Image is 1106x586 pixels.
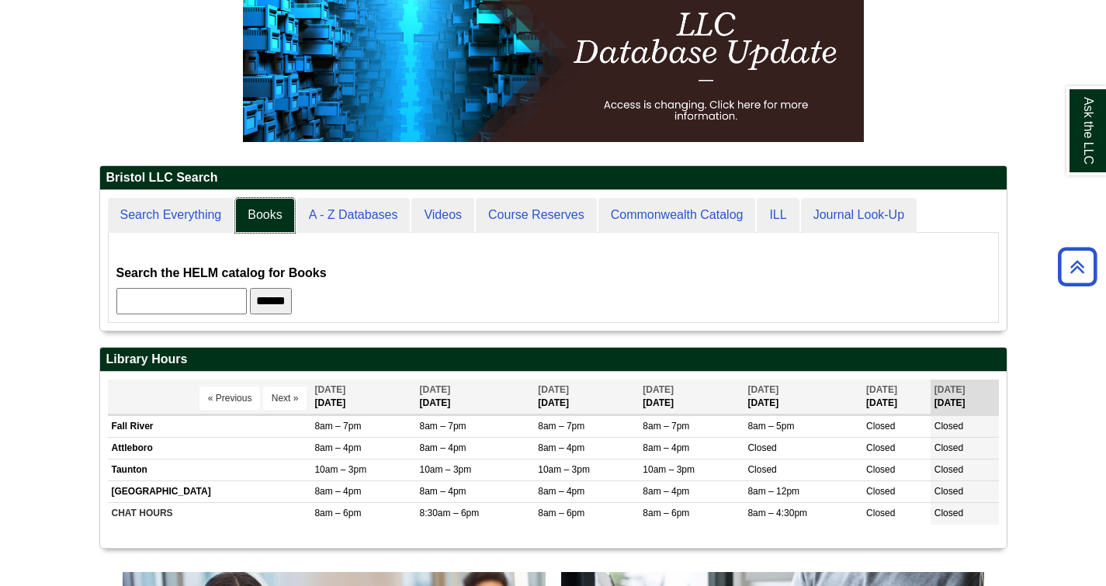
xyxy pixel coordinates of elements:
[643,486,689,497] span: 8am – 4pm
[934,464,963,475] span: Closed
[643,442,689,453] span: 8am – 4pm
[747,442,776,453] span: Closed
[420,508,480,518] span: 8:30am – 6pm
[934,384,966,395] span: [DATE]
[801,198,917,233] a: Journal Look-Up
[314,442,361,453] span: 8am – 4pm
[934,442,963,453] span: Closed
[116,241,990,314] div: Books
[747,384,778,395] span: [DATE]
[314,421,361,432] span: 8am – 7pm
[538,464,590,475] span: 10am – 3pm
[934,508,963,518] span: Closed
[108,437,311,459] td: Attleboro
[263,387,307,410] button: Next »
[538,508,584,518] span: 8am – 6pm
[199,387,261,410] button: « Previous
[643,384,674,395] span: [DATE]
[314,508,361,518] span: 8am – 6pm
[100,166,1007,190] h2: Bristol LLC Search
[747,508,807,518] span: 8am – 4:30pm
[866,508,895,518] span: Closed
[420,486,466,497] span: 8am – 4pm
[108,459,311,481] td: Taunton
[314,464,366,475] span: 10am – 3pm
[108,415,311,437] td: Fall River
[643,421,689,432] span: 8am – 7pm
[598,198,756,233] a: Commonwealth Catalog
[100,348,1007,372] h2: Library Hours
[866,421,895,432] span: Closed
[420,421,466,432] span: 8am – 7pm
[866,442,895,453] span: Closed
[416,380,535,414] th: [DATE]
[643,508,689,518] span: 8am – 6pm
[639,380,744,414] th: [DATE]
[108,481,311,503] td: [GEOGRAPHIC_DATA]
[934,486,963,497] span: Closed
[108,503,311,525] td: CHAT HOURS
[420,464,472,475] span: 10am – 3pm
[538,384,569,395] span: [DATE]
[866,464,895,475] span: Closed
[420,442,466,453] span: 8am – 4pm
[314,486,361,497] span: 8am – 4pm
[411,198,474,233] a: Videos
[747,464,776,475] span: Closed
[310,380,415,414] th: [DATE]
[744,380,862,414] th: [DATE]
[538,442,584,453] span: 8am – 4pm
[866,384,897,395] span: [DATE]
[538,421,584,432] span: 8am – 7pm
[314,384,345,395] span: [DATE]
[866,486,895,497] span: Closed
[747,486,799,497] span: 8am – 12pm
[476,198,597,233] a: Course Reserves
[108,198,234,233] a: Search Everything
[757,198,799,233] a: ILL
[747,421,794,432] span: 8am – 5pm
[1052,256,1102,277] a: Back to Top
[643,464,695,475] span: 10am – 3pm
[116,262,327,284] label: Search the HELM catalog for Books
[420,384,451,395] span: [DATE]
[235,198,294,233] a: Books
[534,380,639,414] th: [DATE]
[538,486,584,497] span: 8am – 4pm
[931,380,999,414] th: [DATE]
[296,198,411,233] a: A - Z Databases
[934,421,963,432] span: Closed
[862,380,931,414] th: [DATE]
